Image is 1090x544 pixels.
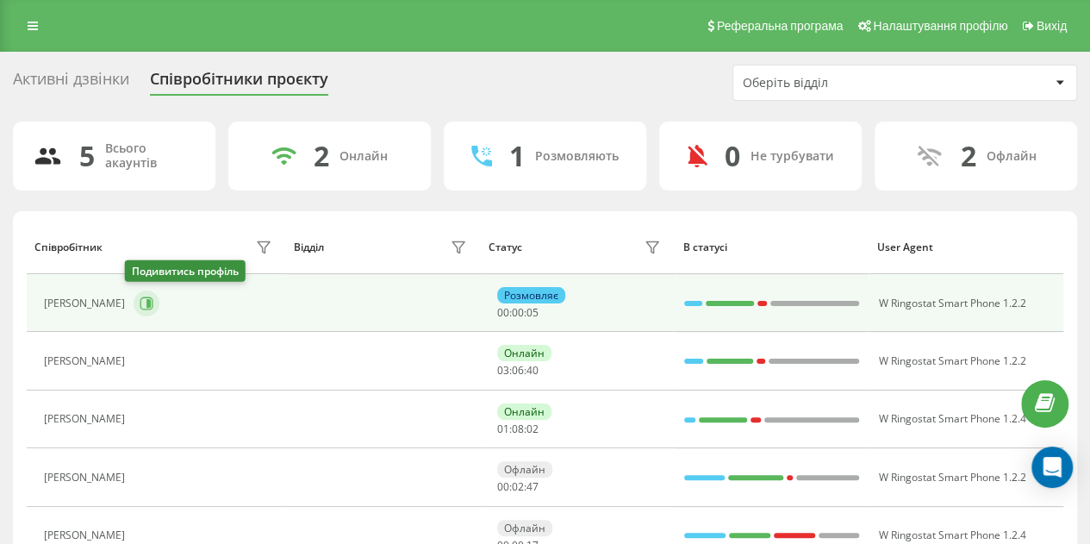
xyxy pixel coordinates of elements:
span: 40 [526,363,539,378]
span: Реферальна програма [717,19,844,33]
span: 02 [526,422,539,436]
div: 1 [509,140,525,172]
div: Розмовляє [497,287,565,303]
div: User Agent [877,241,1056,253]
div: : : [497,481,539,493]
div: Онлайн [339,149,388,164]
div: Open Intercom Messenger [1031,447,1073,488]
div: Онлайн [497,403,551,420]
div: [PERSON_NAME] [44,297,129,310]
div: Статус [489,241,522,253]
span: 03 [497,363,509,378]
div: Співробітник [34,241,103,253]
span: W Ringostat Smart Phone 1.2.4 [878,528,1025,542]
div: 2 [314,140,329,172]
span: 00 [497,479,509,494]
div: Співробітники проєкту [150,70,328,97]
div: [PERSON_NAME] [44,355,129,367]
div: : : [497,365,539,377]
div: 5 [79,140,95,172]
div: 2 [961,140,976,172]
span: W Ringostat Smart Phone 1.2.2 [878,470,1025,485]
span: 08 [512,422,524,436]
div: [PERSON_NAME] [44,529,129,541]
span: 00 [497,305,509,320]
span: 47 [526,479,539,494]
div: Відділ [294,241,324,253]
span: 06 [512,363,524,378]
span: Вихід [1037,19,1067,33]
div: Активні дзвінки [13,70,129,97]
div: : : [497,423,539,435]
div: Подивитись профіль [125,260,246,282]
span: 00 [512,305,524,320]
div: Онлайн [497,345,551,361]
div: Розмовляють [535,149,619,164]
div: [PERSON_NAME] [44,413,129,425]
div: Офлайн [497,461,552,478]
span: W Ringostat Smart Phone 1.2.4 [878,411,1025,426]
span: W Ringostat Smart Phone 1.2.2 [878,353,1025,368]
div: Оберіть відділ [743,76,949,91]
div: Офлайн [497,520,552,536]
div: Не турбувати [751,149,834,164]
span: 05 [526,305,539,320]
div: Всього акаунтів [105,141,195,171]
div: : : [497,307,539,319]
div: [PERSON_NAME] [44,472,129,484]
div: 0 [725,140,740,172]
span: 01 [497,422,509,436]
span: 02 [512,479,524,494]
div: Офлайн [987,149,1037,164]
span: Налаштування профілю [873,19,1007,33]
div: В статусі [682,241,861,253]
span: W Ringostat Smart Phone 1.2.2 [878,296,1025,310]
